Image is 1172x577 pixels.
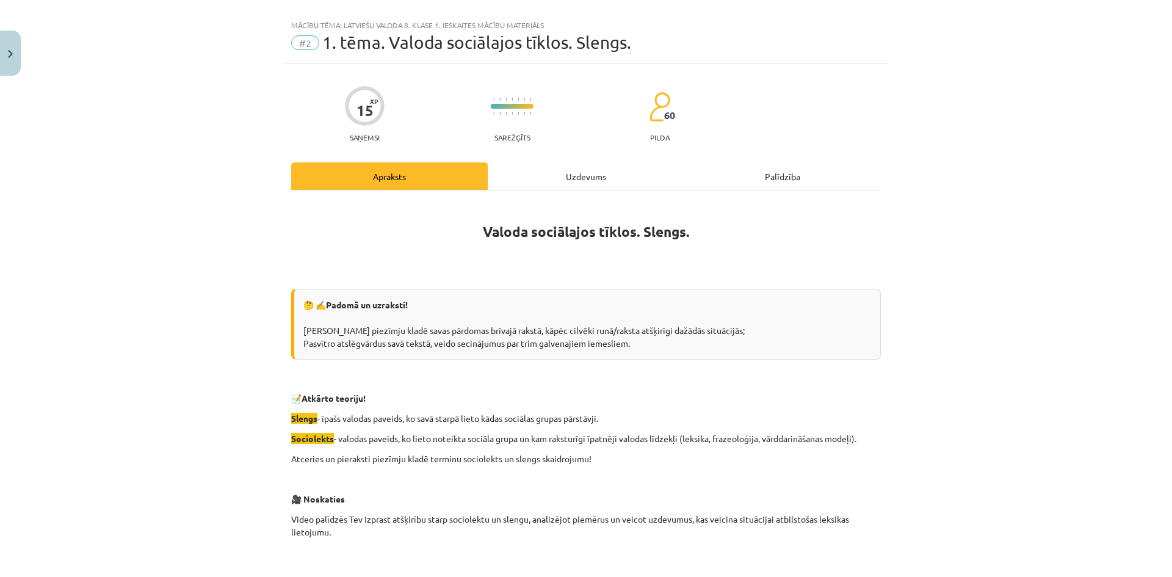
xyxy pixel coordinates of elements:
p: pilda [650,133,670,142]
div: Apraksts [291,162,488,190]
p: 📝 [291,392,881,405]
div: Mācību tēma: Latviešu valoda 8. klase 1. ieskaites mācību materiāls [291,21,881,29]
img: icon-short-line-57e1e144782c952c97e751825c79c345078a6d821885a25fce030b3d8c18986b.svg [499,98,501,101]
span: XP [370,98,378,104]
p: - valodas paveids, ko lieto noteikta sociāla grupa un kam raksturīgi īpatnēji valodas līdzekļi (l... [291,432,881,445]
img: icon-short-line-57e1e144782c952c97e751825c79c345078a6d821885a25fce030b3d8c18986b.svg [518,98,519,101]
span: 1. tēma. Valoda sociālajos tīklos. Slengs. [322,32,631,53]
img: icon-short-line-57e1e144782c952c97e751825c79c345078a6d821885a25fce030b3d8c18986b.svg [493,98,494,101]
b: Padomā un uzraksti! [326,299,408,310]
p: 🎥 [291,493,881,506]
span: Sociolekts [291,433,334,444]
img: icon-short-line-57e1e144782c952c97e751825c79c345078a6d821885a25fce030b3d8c18986b.svg [505,98,507,101]
strong: Valoda sociālajos tīklos. Slengs. [483,223,690,241]
p: - īpašs valodas paveids, ko savā starpā lieto kādas sociālas grupas pārstāvji. [291,412,881,425]
img: icon-short-line-57e1e144782c952c97e751825c79c345078a6d821885a25fce030b3d8c18986b.svg [505,112,507,115]
div: Palīdzība [684,162,881,190]
p: Saņemsi [345,133,385,142]
img: students-c634bb4e5e11cddfef0936a35e636f08e4e9abd3cc4e673bd6f9a4125e45ecb1.svg [649,92,670,122]
b: Noskaties [303,493,345,504]
img: icon-short-line-57e1e144782c952c97e751825c79c345078a6d821885a25fce030b3d8c18986b.svg [512,112,513,115]
p: Video palīdzēs Tev izprast atšķirību starp sociolektu un slengu, analizējot piemērus un veicot uz... [291,513,881,539]
span: 60 [664,110,675,121]
img: icon-short-line-57e1e144782c952c97e751825c79c345078a6d821885a25fce030b3d8c18986b.svg [524,98,525,101]
img: icon-short-line-57e1e144782c952c97e751825c79c345078a6d821885a25fce030b3d8c18986b.svg [512,98,513,101]
b: Atkārto teoriju! [302,393,366,404]
img: icon-short-line-57e1e144782c952c97e751825c79c345078a6d821885a25fce030b3d8c18986b.svg [530,112,531,115]
img: icon-short-line-57e1e144782c952c97e751825c79c345078a6d821885a25fce030b3d8c18986b.svg [530,98,531,101]
img: icon-short-line-57e1e144782c952c97e751825c79c345078a6d821885a25fce030b3d8c18986b.svg [524,112,525,115]
img: icon-short-line-57e1e144782c952c97e751825c79c345078a6d821885a25fce030b3d8c18986b.svg [518,112,519,115]
div: 🤔 ✍️ [PERSON_NAME] piezīmju kladē savas pārdomas brīvajā rakstā, kāpēc cilvēki runā/raksta atšķir... [291,289,881,360]
p: Sarežģīts [494,133,530,142]
img: icon-short-line-57e1e144782c952c97e751825c79c345078a6d821885a25fce030b3d8c18986b.svg [499,112,501,115]
p: Atceries un pieraksti piezīmju kladē terminu sociolekts un slengs skaidrojumu! [291,452,881,465]
img: icon-short-line-57e1e144782c952c97e751825c79c345078a6d821885a25fce030b3d8c18986b.svg [493,112,494,115]
div: Uzdevums [488,162,684,190]
span: #2 [291,35,319,50]
div: 15 [356,102,374,119]
span: Slengs [291,413,317,424]
img: icon-close-lesson-0947bae3869378f0d4975bcd49f059093ad1ed9edebbc8119c70593378902aed.svg [8,50,13,58]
